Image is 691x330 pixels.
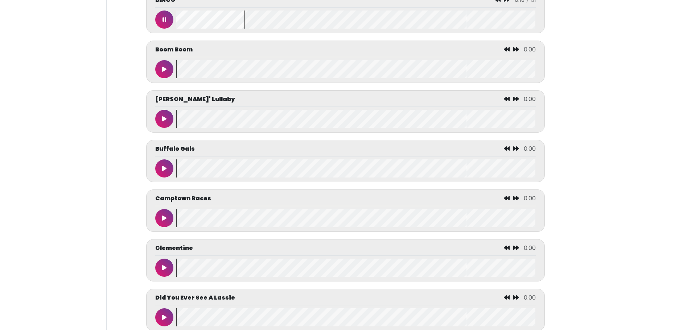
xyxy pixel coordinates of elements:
span: 0.00 [524,145,536,153]
span: 0.00 [524,244,536,252]
p: Clementine [155,244,193,252]
span: 0.00 [524,45,536,54]
p: Did You Ever See A Lassie [155,293,235,302]
span: 0.00 [524,293,536,302]
span: 0.00 [524,95,536,103]
p: Camptown Races [155,194,211,203]
p: [PERSON_NAME]' Lullaby [155,95,235,104]
p: Buffalo Gals [155,145,195,153]
span: 0.00 [524,194,536,202]
p: Boom Boom [155,45,193,54]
